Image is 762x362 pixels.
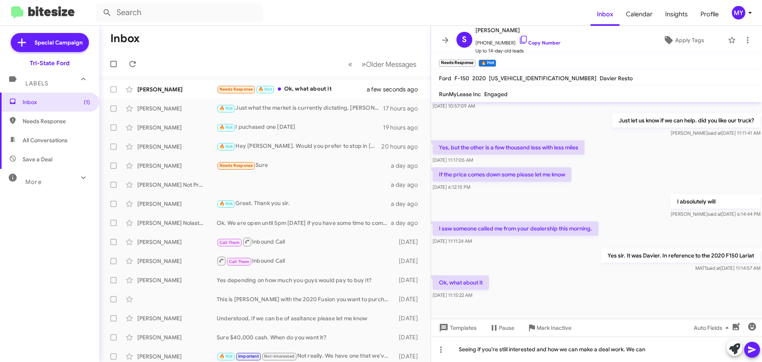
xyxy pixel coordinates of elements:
span: » [362,59,366,69]
span: said at [708,130,722,136]
span: Up to 14-day-old leads [475,47,560,55]
p: Just let us know if we can help. did you like our truck? [612,113,760,128]
span: Important [238,354,259,359]
p: Yes sir. It was Davier. In reference to the 2020 F150 Lariat [601,248,760,263]
button: Next [357,56,421,72]
span: Not-Interested [264,354,294,359]
div: Sure [217,161,391,170]
span: Apply Tags [675,33,704,47]
span: Auto Fields [694,321,732,335]
div: [PERSON_NAME] [137,124,217,132]
div: [DATE] [395,352,424,360]
div: [DATE] [395,257,424,265]
span: Special Campaign [35,39,83,46]
div: Hey [PERSON_NAME]. Would you prefer to stop in [DATE], or would you rather have us work on an app... [217,142,381,151]
div: Seeing if you're still interested and how we can make a deal work. We can [431,337,762,362]
span: Engaged [484,91,508,98]
p: If the price comes down some please let me know [433,167,571,182]
div: 17 hours ago [383,105,424,112]
span: Inbox [23,98,90,106]
div: [PERSON_NAME] [137,105,217,112]
div: [PERSON_NAME] [137,333,217,341]
button: MY [725,6,753,19]
div: [PERSON_NAME] [137,85,217,93]
div: Yes depending on how much you guys would pay to buy it? [217,276,395,284]
span: Save a Deal [23,155,52,163]
span: [PHONE_NUMBER] [475,35,560,47]
div: [PERSON_NAME] [137,314,217,322]
button: Previous [343,56,357,72]
div: [PERSON_NAME] [137,257,217,265]
span: Needs Response [23,117,90,125]
div: Inbound Call [217,256,395,266]
span: S [462,33,467,46]
div: [DATE] [395,333,424,341]
span: Calendar [620,3,659,26]
span: Older Messages [366,60,416,69]
span: Templates [437,321,477,335]
button: Templates [431,321,483,335]
a: Copy Number [519,40,560,46]
div: a few seconds ago [377,85,424,93]
div: I puchased one [DATE] [217,123,383,132]
span: All Conversations [23,136,67,144]
span: Needs Response [219,163,253,168]
span: Pause [499,321,514,335]
div: Inbound Call [217,237,395,247]
span: [PERSON_NAME] [475,25,560,35]
div: a day ago [391,219,424,227]
div: a day ago [391,181,424,189]
div: This is [PERSON_NAME] with the 2020 Fusion you want to purchase It’s listed for $10,199 [217,295,395,303]
div: [PERSON_NAME] [137,162,217,170]
small: 🔥 Hot [479,60,496,67]
button: Auto Fields [687,321,738,335]
h1: Inbox [110,32,140,45]
span: 🔥 Hot [219,144,233,149]
span: Mark Inactive [537,321,571,335]
a: Profile [694,3,725,26]
span: 🔥 Hot [219,354,233,359]
div: Tri-State Ford [30,59,69,67]
span: [DATE] 6:12:15 PM [433,184,470,190]
span: [DATE] 11:15:22 AM [433,292,472,298]
span: 2020 [472,75,486,82]
span: [PERSON_NAME] [DATE] 11:11:41 AM [671,130,760,136]
a: Insights [659,3,694,26]
button: Apply Tags [643,33,724,47]
div: MY [732,6,745,19]
div: a day ago [391,162,424,170]
a: Special Campaign [11,33,89,52]
div: [PERSON_NAME] Nolastname123053764 [137,219,217,227]
div: [DATE] [395,276,424,284]
span: Needs Response [219,87,253,92]
div: Great. Thank you sir. [217,199,391,208]
p: I saw someone called me from your dealership this morning. [433,221,598,236]
span: 🔥 Hot [219,201,233,206]
div: Ok. We are open until 5pm [DATE] if you have some time to come check it out. [217,219,391,227]
button: Pause [483,321,521,335]
div: [PERSON_NAME] [137,200,217,208]
div: Ok, what about it [217,85,377,94]
div: Not really. We have one that we've marked down several times and hasn't sold yet. [217,352,395,361]
p: I absolutely will [671,194,760,209]
div: [DATE] [395,295,424,303]
span: [US_VEHICLE_IDENTIFICATION_NUMBER] [489,75,597,82]
span: More [25,178,42,186]
div: Sure $40,000 cash. When do you want it? [217,333,395,341]
span: said at [706,265,720,271]
span: F-150 [454,75,469,82]
span: Call Them [229,259,250,264]
input: Search [96,3,263,22]
div: [PERSON_NAME] [137,238,217,246]
div: 20 hours ago [381,143,424,151]
div: [DATE] [395,238,424,246]
div: 19 hours ago [383,124,424,132]
span: [DATE] 11:17:05 AM [433,157,473,163]
span: Call Them [219,240,240,245]
span: [PERSON_NAME] [DATE] 6:14:44 PM [671,211,760,217]
span: RunMyLease Inc [439,91,481,98]
span: Labels [25,80,48,87]
span: Inbox [591,3,620,26]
